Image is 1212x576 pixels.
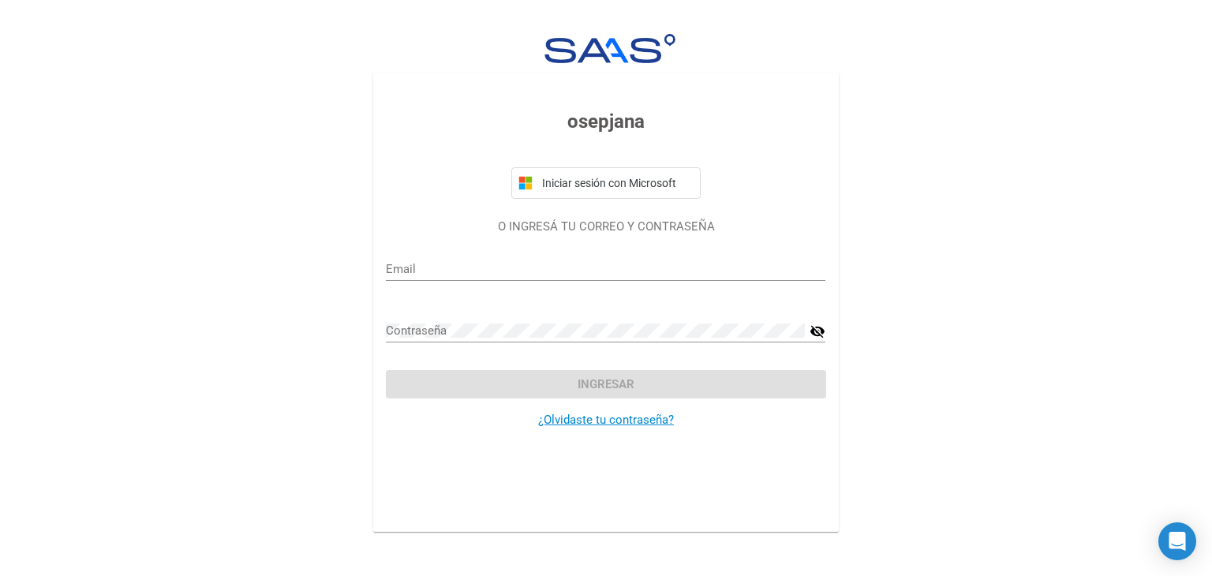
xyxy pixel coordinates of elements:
[511,167,701,199] button: Iniciar sesión con Microsoft
[810,322,825,341] mat-icon: visibility_off
[539,177,694,189] span: Iniciar sesión con Microsoft
[386,218,825,236] p: O INGRESÁ TU CORREO Y CONTRASEÑA
[386,107,825,136] h3: osepjana
[538,413,674,427] a: ¿Olvidaste tu contraseña?
[386,370,825,398] button: Ingresar
[1158,522,1196,560] div: Open Intercom Messenger
[578,377,634,391] span: Ingresar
